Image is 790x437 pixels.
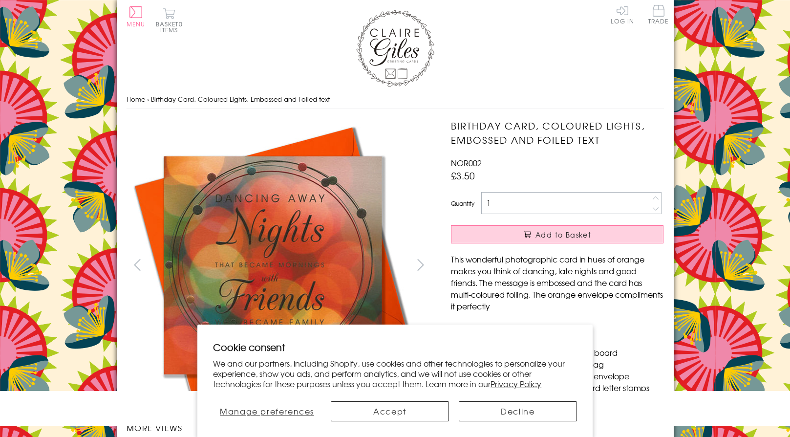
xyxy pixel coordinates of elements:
[356,10,434,87] img: Claire Giles Greetings Cards
[451,169,475,182] span: £3.50
[156,8,183,33] button: Basket0 items
[648,5,669,24] span: Trade
[127,89,664,109] nav: breadcrumbs
[461,323,663,335] li: Dimensions: 150mm x 150mm
[151,94,330,104] span: Birthday Card, Coloured Lights, Embossed and Foiled text
[213,340,577,354] h2: Cookie consent
[451,253,663,312] p: This wonderful photographic card in hues of orange makes you think of dancing, late nights and go...
[127,254,149,276] button: prev
[160,20,183,34] span: 0 items
[127,119,420,412] img: Birthday Card, Coloured Lights, Embossed and Foiled text
[147,94,149,104] span: ›
[213,358,577,389] p: We and our partners, including Shopify, use cookies and other technologies to personalize your ex...
[451,199,474,208] label: Quantity
[648,5,669,26] a: Trade
[451,157,482,169] span: NOR002
[611,5,634,24] a: Log In
[409,254,431,276] button: next
[127,6,146,27] button: Menu
[127,422,432,434] h3: More views
[331,401,449,421] button: Accept
[459,401,577,421] button: Decline
[127,94,145,104] a: Home
[127,20,146,28] span: Menu
[451,119,663,147] h1: Birthday Card, Coloured Lights, Embossed and Foiled text
[535,230,591,240] span: Add to Basket
[491,378,541,390] a: Privacy Policy
[213,401,321,421] button: Manage preferences
[451,225,663,243] button: Add to Basket
[220,405,314,417] span: Manage preferences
